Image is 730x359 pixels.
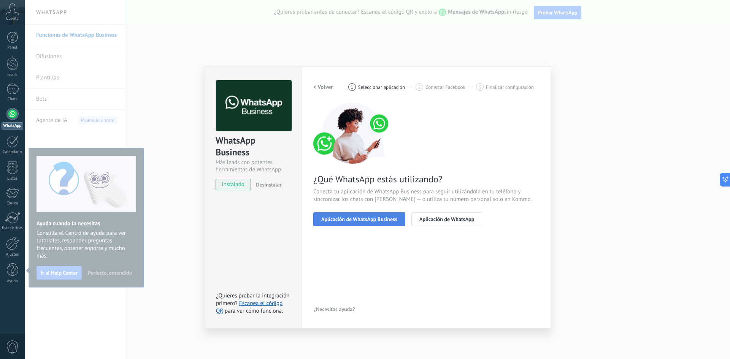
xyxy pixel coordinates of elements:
[2,73,24,77] div: Leads
[216,292,290,307] span: ¿Quieres probar la integración primero?
[2,150,24,155] div: Calendario
[418,84,421,90] span: 2
[351,84,353,90] span: 1
[2,45,24,50] div: Panel
[216,159,290,173] div: Más leads con potentes herramientas de WhatsApp
[2,226,24,231] div: Estadísticas
[216,300,282,315] a: Escanea el código QR
[2,97,24,102] div: Chats
[2,176,24,181] div: Listas
[313,80,333,94] button: < Volver
[313,304,355,315] button: ¿Necesitas ayuda?
[313,84,333,91] h2: < Volver
[256,181,281,188] span: Desinstalar
[478,84,481,90] span: 3
[225,307,283,315] span: para ver cómo funciona.
[253,179,281,190] button: Desinstalar
[216,179,251,190] span: instalado
[314,307,355,312] span: ¿Necesitas ayuda?
[313,212,405,226] button: Aplicación de WhatsApp Business
[313,173,539,185] span: ¿Qué WhatsApp estás utilizando?
[486,84,534,90] span: Finalizar configuración
[321,217,397,222] span: Aplicación de WhatsApp Business
[358,84,405,90] span: Seleccionar aplicación
[419,217,474,222] span: Aplicación de WhatsApp
[2,201,24,206] div: Correo
[6,16,19,21] span: Cuenta
[2,252,24,257] div: Ajustes
[411,212,482,226] button: Aplicación de WhatsApp
[425,84,465,90] span: Conectar Facebook
[216,80,292,131] img: logo_main.png
[313,103,393,164] img: connect number
[2,279,24,284] div: Ayuda
[216,134,290,159] div: WhatsApp Business
[313,188,539,203] span: Conecta tu aplicación de WhatsApp Business para seguir utilizándola en tu teléfono y sincronizar ...
[2,122,23,130] div: WhatsApp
